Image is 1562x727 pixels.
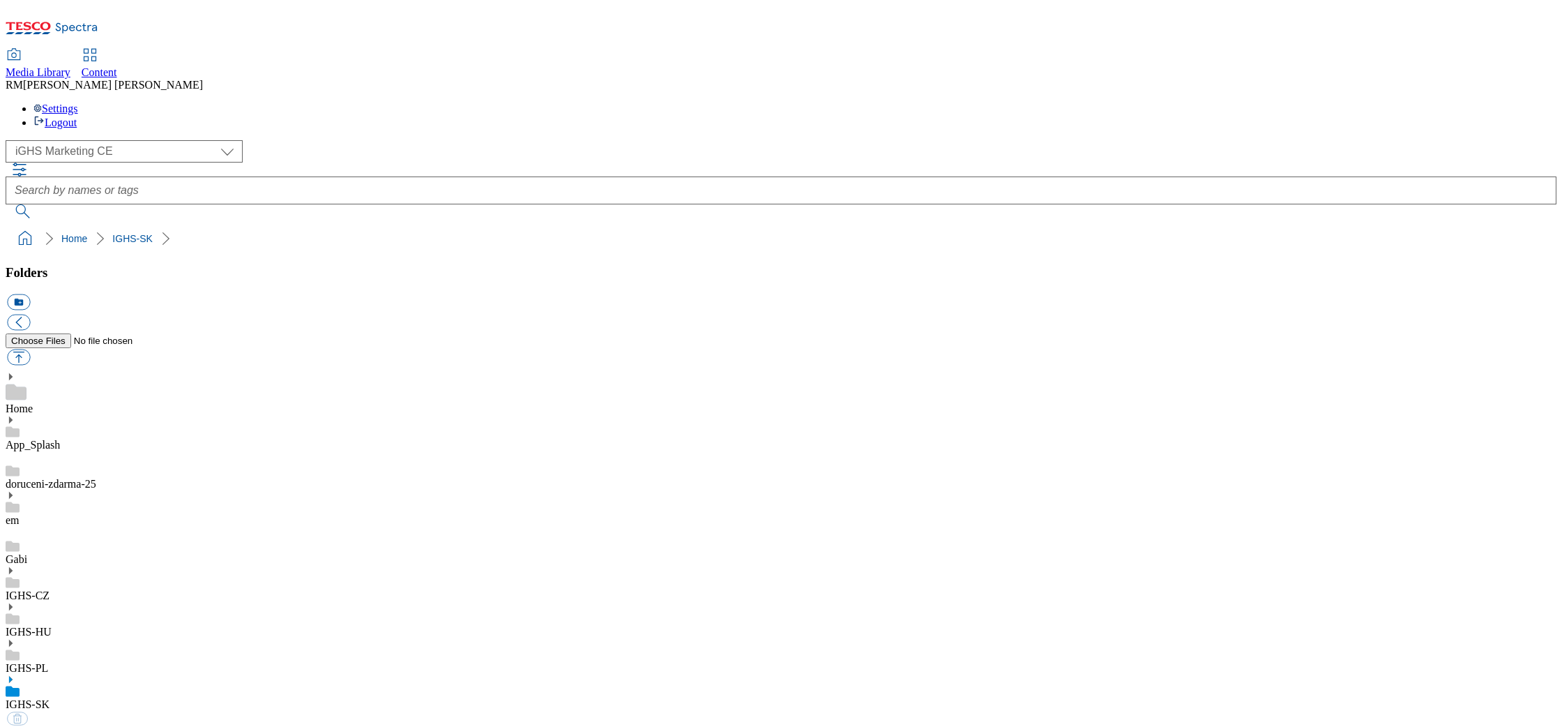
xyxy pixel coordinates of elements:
[6,177,1556,204] input: Search by names or tags
[23,79,203,91] span: [PERSON_NAME] [PERSON_NAME]
[14,227,36,250] a: home
[6,66,70,78] span: Media Library
[6,265,1556,280] h3: Folders
[6,225,1556,252] nav: breadcrumb
[6,478,96,490] a: doruceni-zdarma-25
[6,79,23,91] span: RM
[6,403,33,414] a: Home
[82,66,117,78] span: Content
[6,553,27,565] a: Gabi
[112,233,153,244] a: IGHS-SK
[6,590,50,601] a: IGHS-CZ
[61,233,87,244] a: Home
[6,698,50,710] a: IGHS-SK
[6,662,48,674] a: IGHS-PL
[82,50,117,79] a: Content
[6,439,60,451] a: App_Splash
[6,514,20,526] a: em
[33,117,77,128] a: Logout
[33,103,78,114] a: Settings
[6,626,52,638] a: IGHS-HU
[6,50,70,79] a: Media Library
